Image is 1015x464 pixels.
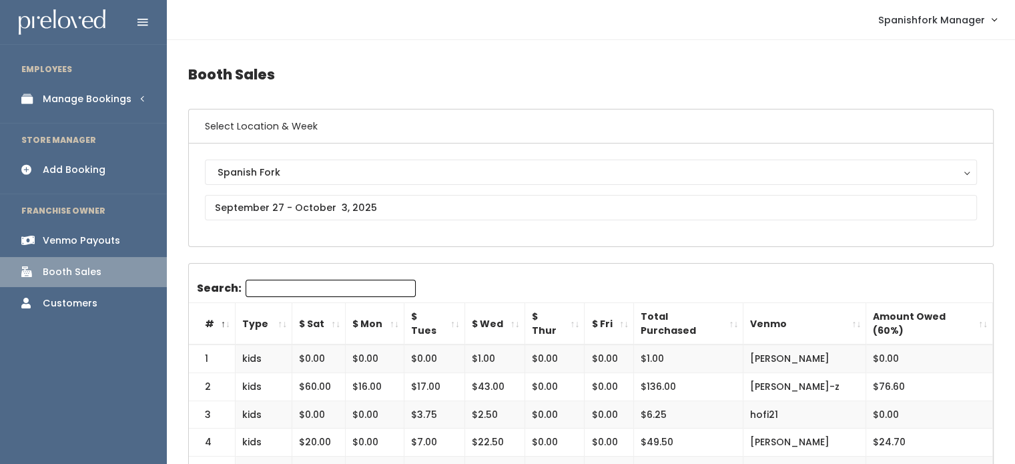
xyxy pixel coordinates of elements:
td: $0.00 [292,344,346,373]
div: Add Booking [43,163,105,177]
td: 4 [189,429,236,457]
td: [PERSON_NAME] [743,344,866,373]
td: [PERSON_NAME] [743,429,866,457]
td: $22.50 [464,429,525,457]
div: Customers [43,296,97,310]
td: kids [236,373,292,401]
span: Spanishfork Manager [878,13,985,27]
td: $0.00 [585,344,634,373]
td: $0.00 [292,401,346,429]
td: [PERSON_NAME]-z [743,373,866,401]
img: preloved logo [19,9,105,35]
div: Venmo Payouts [43,234,120,248]
td: $7.00 [404,429,465,457]
td: $2.50 [464,401,525,429]
h4: Booth Sales [188,56,994,93]
td: $0.00 [525,373,585,401]
td: $24.70 [866,429,993,457]
td: $16.00 [346,373,404,401]
th: $ Tues: activate to sort column ascending [404,303,465,345]
div: Manage Bookings [43,92,131,106]
th: $ Mon: activate to sort column ascending [346,303,404,345]
td: $0.00 [404,344,465,373]
td: $3.75 [404,401,465,429]
td: $49.50 [634,429,743,457]
th: Venmo: activate to sort column ascending [743,303,866,345]
td: $0.00 [866,401,993,429]
td: 3 [189,401,236,429]
td: kids [236,429,292,457]
div: Booth Sales [43,265,101,279]
td: $60.00 [292,373,346,401]
input: Search: [246,280,416,297]
td: kids [236,344,292,373]
th: $ Wed: activate to sort column ascending [464,303,525,345]
button: Spanish Fork [205,160,977,185]
td: $0.00 [346,429,404,457]
th: $ Thur: activate to sort column ascending [525,303,585,345]
td: $136.00 [634,373,743,401]
a: Spanishfork Manager [865,5,1010,34]
div: Spanish Fork [218,165,964,180]
td: hofi21 [743,401,866,429]
td: kids [236,401,292,429]
td: $0.00 [585,373,634,401]
td: $0.00 [866,344,993,373]
input: September 27 - October 3, 2025 [205,195,977,220]
label: Search: [197,280,416,297]
h6: Select Location & Week [189,109,993,144]
th: Total Purchased: activate to sort column ascending [634,303,743,345]
td: $1.00 [464,344,525,373]
td: $0.00 [525,429,585,457]
td: $0.00 [585,401,634,429]
td: $1.00 [634,344,743,373]
th: $ Fri: activate to sort column ascending [585,303,634,345]
th: Type: activate to sort column ascending [236,303,292,345]
td: $0.00 [525,344,585,373]
td: $17.00 [404,373,465,401]
td: $43.00 [464,373,525,401]
td: 1 [189,344,236,373]
td: 2 [189,373,236,401]
td: $0.00 [585,429,634,457]
td: $0.00 [346,344,404,373]
td: $0.00 [346,401,404,429]
td: $0.00 [525,401,585,429]
th: $ Sat: activate to sort column ascending [292,303,346,345]
th: #: activate to sort column descending [189,303,236,345]
td: $76.60 [866,373,993,401]
td: $6.25 [634,401,743,429]
td: $20.00 [292,429,346,457]
th: Amount Owed (60%): activate to sort column ascending [866,303,993,345]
